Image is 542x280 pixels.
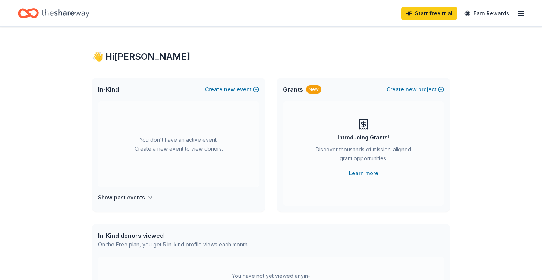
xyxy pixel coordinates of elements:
div: Introducing Grants! [338,133,389,142]
span: new [224,85,235,94]
h4: Show past events [98,193,145,202]
span: new [406,85,417,94]
span: Grants [283,85,303,94]
div: In-Kind donors viewed [98,231,249,240]
a: Earn Rewards [460,7,514,20]
div: 👋 Hi [PERSON_NAME] [92,51,450,63]
a: Start free trial [401,7,457,20]
div: Discover thousands of mission-aligned grant opportunities. [313,145,414,166]
div: You don't have an active event. Create a new event to view donors. [98,101,259,187]
span: In-Kind [98,85,119,94]
a: Learn more [349,169,378,178]
a: Home [18,4,89,22]
button: Createnewevent [205,85,259,94]
button: Createnewproject [387,85,444,94]
button: Show past events [98,193,153,202]
div: On the Free plan, you get 5 in-kind profile views each month. [98,240,249,249]
div: New [306,85,321,94]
